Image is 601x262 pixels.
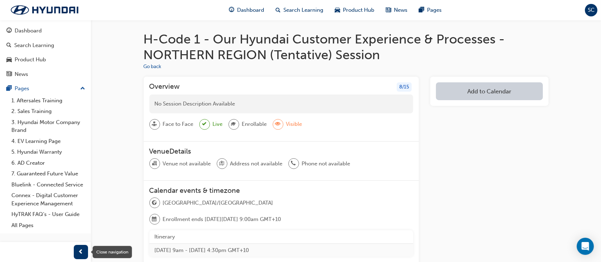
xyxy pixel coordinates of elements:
a: Dashboard [3,24,88,37]
span: Dashboard [237,6,264,14]
span: guage-icon [6,28,12,34]
a: 1. Aftersales Training [9,95,88,106]
button: Pages [3,82,88,95]
span: car-icon [6,57,12,63]
h1: H-Code 1 - Our Hyundai Customer Experience & Processes - NORTHERN REGION (Tentative) Session [144,31,549,62]
div: 8 / 15 [397,82,412,92]
span: pages-icon [419,6,424,15]
button: Add to Calendar [436,82,543,100]
button: Go back [144,63,161,71]
button: DashboardSearch LearningProduct HubNews [3,23,88,82]
h3: VenueDetails [149,147,413,155]
a: guage-iconDashboard [223,3,270,17]
span: Product Hub [343,6,374,14]
a: 7. Guaranteed Future Value [9,168,88,179]
span: Enrollment ends [DATE][DATE] 9:00am GMT+10 [163,215,281,224]
button: SC [585,4,597,16]
a: HyTRAK FAQ's - User Guide [9,209,88,220]
span: search-icon [6,42,11,49]
span: Face to Face [163,120,194,128]
span: location-icon [220,159,225,168]
div: Search Learning [14,41,54,50]
span: Address not available [230,160,283,168]
div: News [15,70,28,78]
a: 3. Hyundai Motor Company Brand [9,117,88,136]
span: Live [213,120,223,128]
a: Product Hub [3,53,88,66]
span: Pages [427,6,442,14]
span: globe-icon [152,199,157,208]
span: up-icon [80,84,85,93]
span: phone-icon [291,159,296,168]
a: 5. Hyundai Warranty [9,147,88,158]
img: Trak [4,2,86,17]
a: pages-iconPages [413,3,447,17]
h3: Calendar events & timezone [149,186,413,195]
span: organisation-icon [152,159,157,168]
span: tick-icon [202,120,207,129]
span: Venue not available [163,160,211,168]
a: 4. EV Learning Page [9,136,88,147]
span: News [394,6,407,14]
span: SC [588,6,595,14]
a: car-iconProduct Hub [329,3,380,17]
a: Bluelink - Connected Service [9,179,88,190]
span: Enrollable [242,120,267,128]
div: Product Hub [15,56,46,64]
span: guage-icon [229,6,234,15]
a: All Pages [9,220,88,231]
span: Visible [286,120,302,128]
span: news-icon [6,71,12,78]
div: Open Intercom Messenger [577,238,594,255]
a: News [3,68,88,81]
span: news-icon [386,6,391,15]
span: prev-icon [78,248,84,257]
a: Connex - Digital Customer Experience Management [9,190,88,209]
th: Itinerary [149,230,413,243]
span: pages-icon [6,86,12,92]
a: news-iconNews [380,3,413,17]
span: Phone not available [302,160,350,168]
a: Search Learning [3,39,88,52]
span: eye-icon [276,120,281,129]
td: [DATE] 9am - [DATE] 4:30pm GMT+10 [149,243,413,257]
div: No Session Description Available [149,94,413,113]
span: graduationCap-icon [231,120,236,129]
span: Search Learning [283,6,323,14]
span: sessionType_FACE_TO_FACE-icon [152,120,157,129]
h3: Overview [149,82,180,92]
div: Pages [15,84,29,93]
span: search-icon [276,6,281,15]
div: Close navigation [93,246,132,258]
span: car-icon [335,6,340,15]
a: search-iconSearch Learning [270,3,329,17]
a: 2. Sales Training [9,106,88,117]
span: [GEOGRAPHIC_DATA]/[GEOGRAPHIC_DATA] [163,199,273,207]
span: calendar-icon [152,215,157,224]
a: 6. AD Creator [9,158,88,169]
div: Dashboard [15,27,42,35]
